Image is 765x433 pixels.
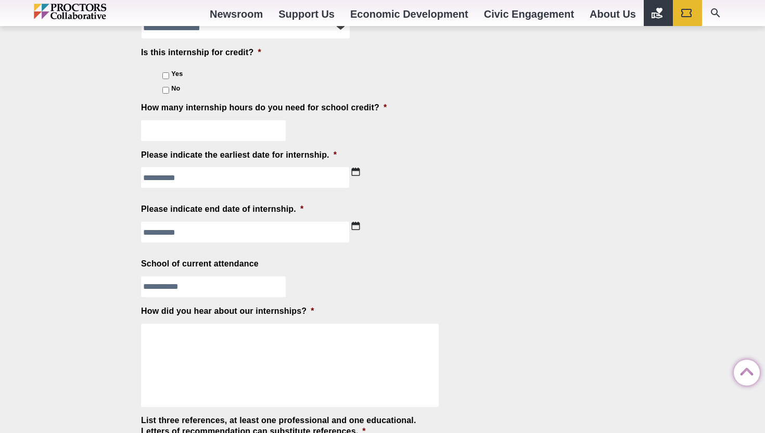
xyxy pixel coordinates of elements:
[141,103,387,113] label: How many internship hours do you need for school credit?
[34,4,151,19] img: Proctors logo
[141,259,259,270] label: School of current attendance
[171,69,183,79] label: Yes
[351,168,360,176] img: Select date
[171,84,180,94] label: No
[141,47,261,58] label: Is this internship for credit?
[351,222,360,230] img: Select date
[141,150,337,161] label: Please indicate the earliest date for internship.
[141,306,314,317] label: How did you hear about our internships?
[734,360,755,381] a: Back to Top
[141,204,303,215] label: Please indicate end date of internship.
